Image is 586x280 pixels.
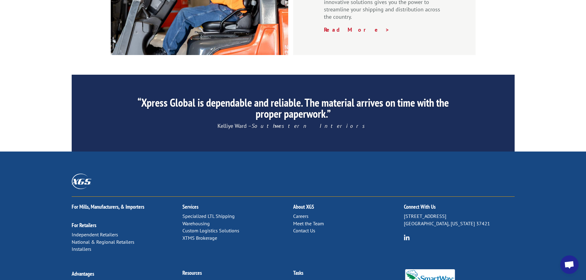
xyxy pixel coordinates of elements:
[72,239,134,245] a: National & Regional Retailers
[182,235,217,241] a: XTMS Brokerage
[404,213,515,227] p: [STREET_ADDRESS] [GEOGRAPHIC_DATA], [US_STATE] 37421
[293,220,324,227] a: Meet the Team
[293,213,309,219] a: Careers
[293,203,314,210] a: About XGS
[560,255,579,274] div: Open chat
[252,122,369,129] em: Southwestern Interiors
[404,235,410,240] img: group-6
[72,246,91,252] a: Installers
[404,204,515,213] h2: Connect With Us
[72,270,94,277] a: Advantages
[293,227,315,234] a: Contact Us
[129,122,456,130] p: Kelliye Ward –
[182,213,235,219] a: Specialized LTL Shipping
[182,269,202,276] a: Resources
[324,26,390,33] a: Read More >
[182,220,210,227] a: Warehousing
[129,97,456,122] h2: “Xpress Global is dependable and reliable. The material arrives on time with the proper paperwork.”
[72,231,118,238] a: Independent Retailers
[182,203,198,210] a: Services
[72,203,144,210] a: For Mills, Manufacturers, & Importers
[72,174,91,189] img: XGS_Logos_ALL_2024_All_White
[293,270,404,279] h2: Tasks
[72,222,96,229] a: For Retailers
[182,227,239,234] a: Custom Logistics Solutions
